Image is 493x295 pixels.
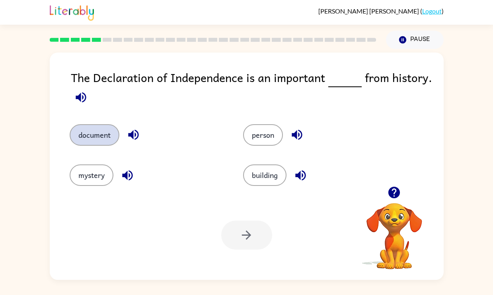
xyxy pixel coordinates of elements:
[386,31,444,49] button: Pause
[50,3,94,21] img: Literably
[318,7,420,15] span: [PERSON_NAME] [PERSON_NAME]
[318,7,444,15] div: ( )
[355,191,434,270] video: Your browser must support playing .mp4 files to use Literably. Please try using another browser.
[243,164,286,186] button: building
[70,124,119,146] button: document
[71,68,444,108] div: The Declaration of Independence is an important from history.
[422,7,442,15] a: Logout
[70,164,113,186] button: mystery
[243,124,283,146] button: person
